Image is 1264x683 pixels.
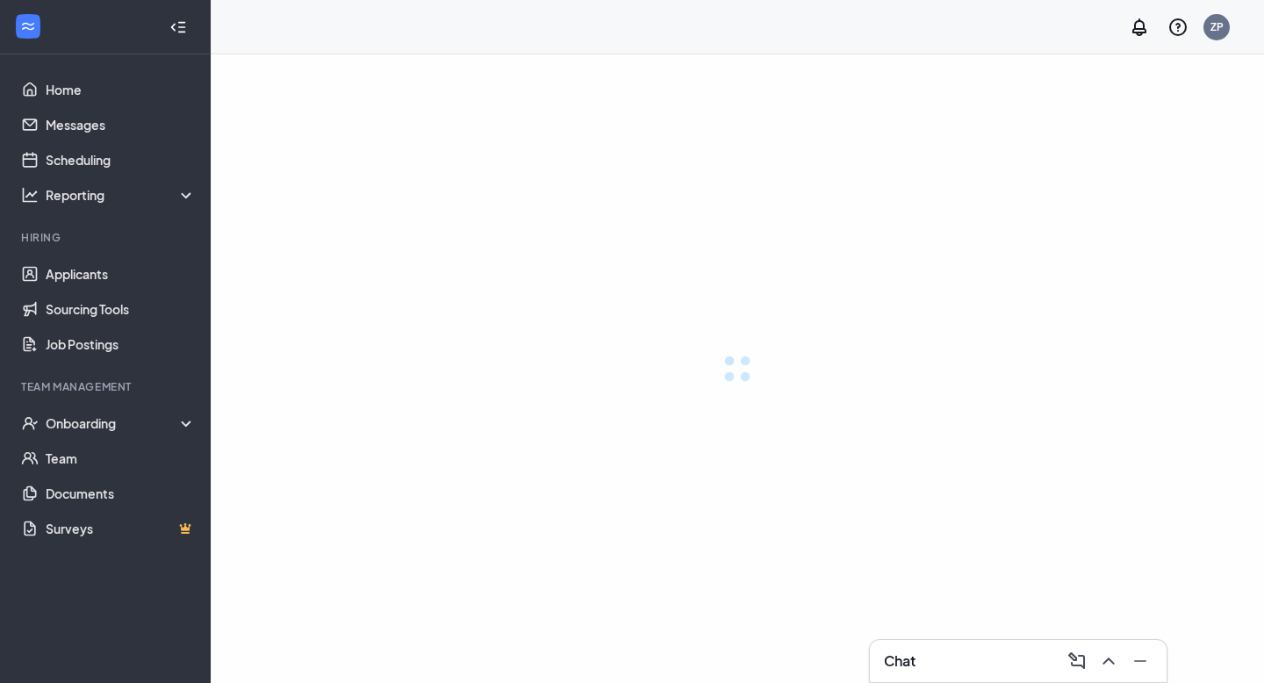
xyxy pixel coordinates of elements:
svg: ComposeMessage [1066,651,1088,672]
a: SurveysCrown [46,511,196,546]
a: Home [46,72,196,107]
button: Minimize [1124,647,1153,675]
svg: Collapse [169,18,187,36]
a: Scheduling [46,142,196,177]
a: Messages [46,107,196,142]
svg: Analysis [21,186,39,204]
div: Team Management [21,379,192,394]
div: ZP [1210,19,1224,34]
svg: QuestionInfo [1167,17,1189,38]
div: Hiring [21,230,192,245]
h3: Chat [884,651,916,671]
div: Reporting [46,186,197,204]
button: ChevronUp [1093,647,1121,675]
a: Job Postings [46,327,196,362]
a: Documents [46,476,196,511]
button: ComposeMessage [1061,647,1089,675]
a: Applicants [46,256,196,291]
div: Onboarding [46,414,197,432]
svg: Minimize [1130,651,1151,672]
svg: UserCheck [21,414,39,432]
svg: Notifications [1129,17,1150,38]
svg: ChevronUp [1098,651,1119,672]
a: Sourcing Tools [46,291,196,327]
svg: WorkstreamLogo [19,18,37,35]
a: Team [46,441,196,476]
